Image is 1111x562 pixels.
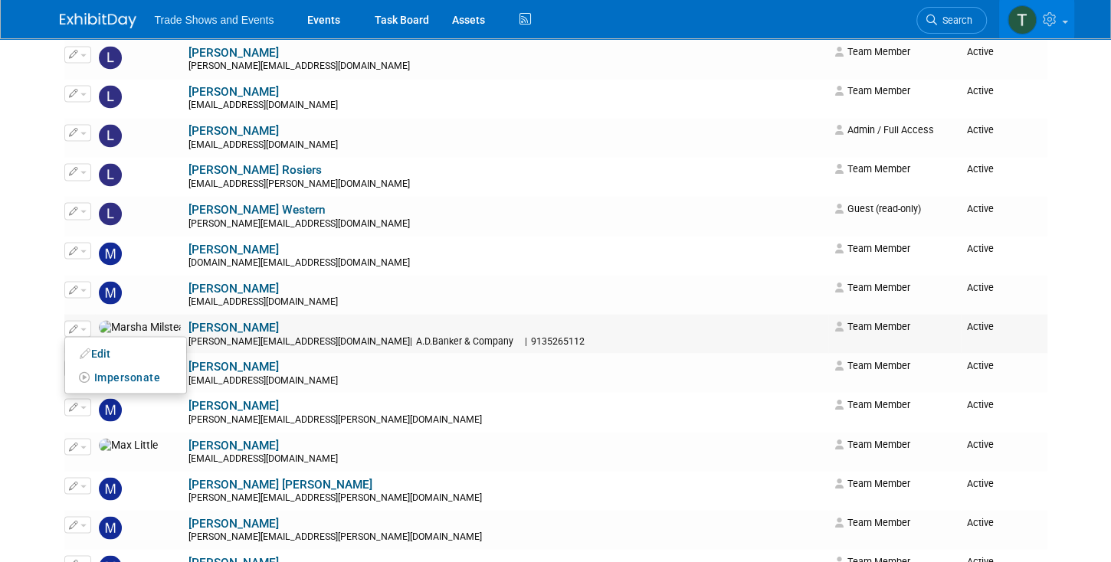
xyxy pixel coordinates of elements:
button: Impersonate [73,367,169,387]
img: Tiff Wagner [1008,5,1037,34]
span: Active [967,359,994,371]
div: [PERSON_NAME][EMAIL_ADDRESS][PERSON_NAME][DOMAIN_NAME] [188,531,825,543]
a: Search [916,7,987,34]
span: Active [967,85,994,96]
span: Team Member [834,477,909,488]
span: | [525,335,527,346]
span: Active [967,46,994,57]
a: [PERSON_NAME] [188,359,279,373]
span: Active [967,202,994,214]
span: Active [967,320,994,332]
span: Trade Shows and Events [155,14,274,26]
div: [DOMAIN_NAME][EMAIL_ADDRESS][DOMAIN_NAME] [188,256,825,269]
span: Team Member [834,163,909,175]
span: Active [967,438,994,449]
span: Team Member [834,359,909,371]
img: Manna Suzuki [99,242,122,265]
a: [PERSON_NAME] [188,320,279,334]
span: Active [967,242,994,253]
span: Team Member [834,516,909,528]
a: [PERSON_NAME] [188,281,279,295]
div: [EMAIL_ADDRESS][DOMAIN_NAME] [188,453,825,465]
div: [EMAIL_ADDRESS][PERSON_NAME][DOMAIN_NAME] [188,178,825,191]
img: McKenna McCormick [99,477,122,500]
span: 9135265112 [527,335,589,346]
img: Liz Meitus [99,124,122,147]
span: Active [967,477,994,488]
div: [PERSON_NAME][EMAIL_ADDRESS][PERSON_NAME][DOMAIN_NAME] [188,413,825,426]
div: [EMAIL_ADDRESS][DOMAIN_NAME] [188,100,825,112]
a: [PERSON_NAME] Rosiers [188,163,322,177]
span: Team Member [834,320,909,332]
span: Active [967,281,994,292]
span: Team Member [834,281,909,292]
span: Team Member [834,85,909,96]
a: [PERSON_NAME] [188,398,279,412]
div: [PERSON_NAME][EMAIL_ADDRESS][DOMAIN_NAME] [188,60,825,73]
div: [EMAIL_ADDRESS][DOMAIN_NAME] [188,296,825,308]
a: [PERSON_NAME] [188,242,279,256]
a: [PERSON_NAME] [188,85,279,99]
a: [PERSON_NAME] [PERSON_NAME] [188,477,372,491]
img: Laurie Coe [99,46,122,69]
img: Mark Thackeray [99,281,122,304]
img: Meghan McCloskey [99,516,122,539]
img: Maurice Vincent [99,398,122,421]
img: ExhibitDay [60,13,136,28]
a: [PERSON_NAME] Western [188,202,326,216]
a: [PERSON_NAME] [188,46,279,60]
span: Active [967,516,994,528]
div: [PERSON_NAME][EMAIL_ADDRESS][DOMAIN_NAME] [188,217,825,230]
img: Lizzie Des Rosiers [99,163,122,186]
span: Impersonate [94,371,161,383]
div: [EMAIL_ADDRESS][DOMAIN_NAME] [188,139,825,152]
span: Team Member [834,438,909,449]
a: [PERSON_NAME] [188,438,279,452]
span: Active [967,124,994,136]
span: Team Member [834,398,909,410]
img: Levar Battle [99,85,122,108]
div: [EMAIL_ADDRESS][DOMAIN_NAME] [188,374,825,387]
span: Active [967,398,994,410]
span: Guest (read-only) [834,202,920,214]
span: Team Member [834,46,909,57]
div: [PERSON_NAME][EMAIL_ADDRESS][DOMAIN_NAME] [188,335,825,348]
span: A.D.Banker & Company [412,335,518,346]
span: Admin / Full Access [834,124,933,136]
img: Max Little [99,438,158,452]
span: | [410,335,412,346]
a: [PERSON_NAME] [188,516,279,530]
span: Active [967,163,994,175]
img: Lynda Western [99,202,122,225]
span: Team Member [834,242,909,253]
a: Edit [65,342,186,364]
img: Marsha Milstead [99,320,181,334]
a: [PERSON_NAME] [188,124,279,138]
div: [PERSON_NAME][EMAIL_ADDRESS][PERSON_NAME][DOMAIN_NAME] [188,492,825,504]
span: Search [937,15,972,26]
